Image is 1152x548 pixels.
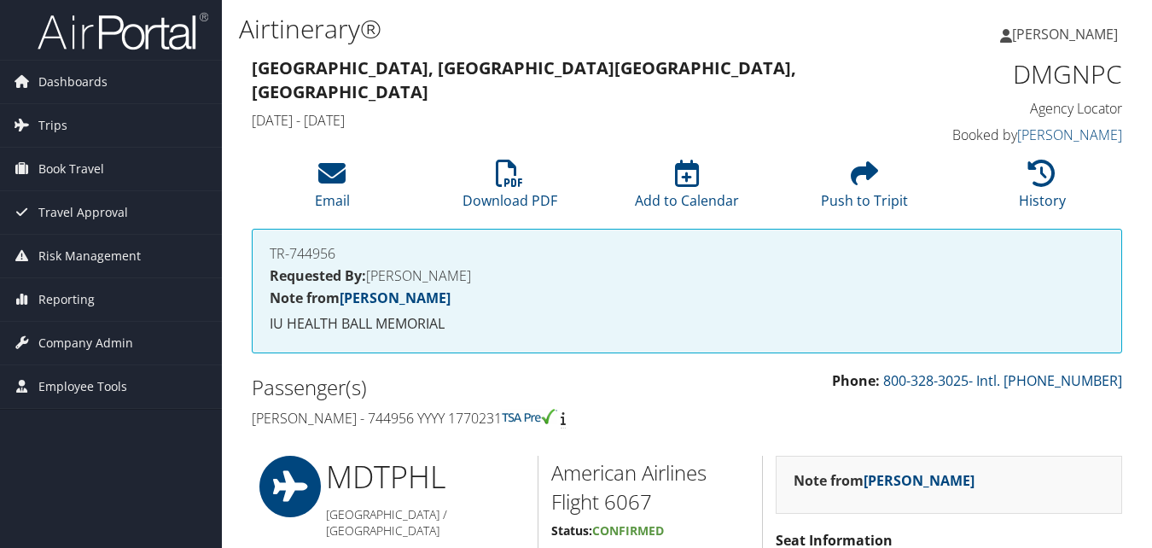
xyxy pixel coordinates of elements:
[252,409,674,428] h4: [PERSON_NAME] - 744956 YYYY 1770231
[1019,169,1066,210] a: History
[883,371,1122,390] a: 800-328-3025- Intl. [PHONE_NUMBER]
[252,111,899,130] h4: [DATE] - [DATE]
[38,322,133,364] span: Company Admin
[1017,125,1122,144] a: [PERSON_NAME]
[270,269,1104,283] h4: [PERSON_NAME]
[832,371,880,390] strong: Phone:
[239,11,836,47] h1: Airtinerary®
[270,247,1104,260] h4: TR-744956
[38,11,208,51] img: airportal-logo.png
[38,148,104,190] span: Book Travel
[592,522,664,539] span: Confirmed
[864,471,975,490] a: [PERSON_NAME]
[38,104,67,147] span: Trips
[38,365,127,408] span: Employee Tools
[1012,25,1118,44] span: [PERSON_NAME]
[38,278,95,321] span: Reporting
[270,266,366,285] strong: Requested By:
[794,471,975,490] strong: Note from
[326,506,525,539] h5: [GEOGRAPHIC_DATA] / [GEOGRAPHIC_DATA]
[924,125,1123,144] h4: Booked by
[340,289,451,307] a: [PERSON_NAME]
[924,56,1123,92] h1: DMGNPC
[821,169,908,210] a: Push to Tripit
[38,61,108,103] span: Dashboards
[326,456,525,498] h1: MDT PHL
[38,191,128,234] span: Travel Approval
[252,373,674,402] h2: Passenger(s)
[252,56,796,103] strong: [GEOGRAPHIC_DATA], [GEOGRAPHIC_DATA] [GEOGRAPHIC_DATA], [GEOGRAPHIC_DATA]
[315,169,350,210] a: Email
[924,99,1123,118] h4: Agency Locator
[38,235,141,277] span: Risk Management
[270,289,451,307] strong: Note from
[635,169,739,210] a: Add to Calendar
[502,409,557,424] img: tsa-precheck.png
[270,313,1104,335] p: IU HEALTH BALL MEMORIAL
[551,458,749,516] h2: American Airlines Flight 6067
[551,522,592,539] strong: Status:
[1000,9,1135,60] a: [PERSON_NAME]
[463,169,557,210] a: Download PDF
